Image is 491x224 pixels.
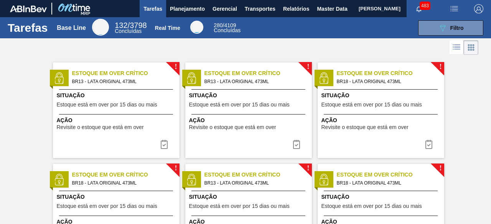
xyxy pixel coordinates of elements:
span: Planejamento [170,4,205,13]
button: Filtro [418,20,483,36]
span: Situação [321,193,442,201]
span: Transportes [245,4,275,13]
button: icon-task complete [287,137,306,152]
span: BR13 - LATA ORIGINAL 473ML [72,77,173,86]
div: Real Time [190,21,203,34]
span: BR13 - LATA ORIGINAL 473ML [204,77,306,86]
span: Estoque em Over Crítico [72,69,180,77]
img: TNhmsLtSVTkK8tSr43FrP2fwEKptu5GPRR3wAAAABJRU5ErkJggg== [10,5,47,12]
div: Completar tarefa: 30235216 [155,137,173,152]
span: ! [307,64,309,70]
span: BR18 - LATA ORIGINAL 473ML [337,77,438,86]
span: Estoque em Over Crítico [204,69,312,77]
div: Visão em Cards [464,40,478,55]
span: 280 [214,22,222,28]
img: Logout [474,4,483,13]
span: Relatórios [283,4,309,13]
img: icon-task complete [424,140,433,149]
div: Base Line [57,25,86,31]
img: icon-task complete [160,140,169,149]
div: Visão em Lista [450,40,464,55]
span: ! [175,64,177,70]
button: icon-task complete [155,137,173,152]
div: Real Time [214,23,241,33]
span: Tarefas [143,4,162,13]
span: Filtro [450,25,464,31]
div: Base Line [115,22,147,34]
span: Estoque está em over por 15 dias ou mais [321,102,422,108]
span: / 4109 [214,22,236,28]
span: Ação [189,116,310,124]
img: status [53,174,65,185]
span: Estoque está em over por 15 dias ou mais [321,203,422,209]
img: icon-task complete [292,140,301,149]
span: Estoque em Over Crítico [72,171,180,179]
span: Gerencial [213,4,237,13]
div: Completar tarefa: 30235607 [420,137,438,152]
span: Master Data [317,4,347,13]
img: status [318,72,330,84]
span: BR18 - LATA ORIGINAL 473ML [337,179,438,187]
div: Base Line [92,19,109,36]
span: / 3798 [115,21,147,29]
img: userActions [450,4,459,13]
span: ! [307,165,309,171]
button: Notificações [407,3,431,14]
span: 132 [115,21,127,29]
img: status [53,72,65,84]
span: Situação [321,92,442,100]
span: ! [439,64,442,70]
div: Real Time [155,25,180,31]
span: BR18 - LATA ORIGINAL 473ML [72,179,173,187]
span: Revisite o estoque que está em over [189,124,276,130]
h1: Tarefas [8,23,48,32]
span: Estoque em Over Crítico [204,171,312,179]
span: Situação [57,193,178,201]
span: Ação [57,116,178,124]
span: Concluídas [115,28,142,34]
span: Situação [189,92,310,100]
span: ! [439,165,442,171]
img: status [186,72,197,84]
span: Estoque em Over Crítico [337,171,444,179]
span: Situação [189,193,310,201]
div: Completar tarefa: 30235216 [287,137,306,152]
span: Estoque está em over por 15 dias ou mais [57,102,157,108]
span: Estoque está em over por 15 dias ou mais [189,102,290,108]
span: Estoque está em over por 15 dias ou mais [189,203,290,209]
span: ! [175,165,177,171]
span: Revisite o estoque que está em over [57,124,144,130]
span: Estoque em Over Crítico [337,69,444,77]
span: 483 [420,2,430,10]
span: Concluídas [214,27,241,33]
span: Situação [57,92,178,100]
span: BR13 - LATA ORIGINAL 473ML [204,179,306,187]
span: Revisite o estoque que está em over [321,124,409,130]
span: Estoque está em over por 15 dias ou mais [57,203,157,209]
button: icon-task complete [420,137,438,152]
img: status [186,174,197,185]
span: Ação [321,116,442,124]
img: status [318,174,330,185]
